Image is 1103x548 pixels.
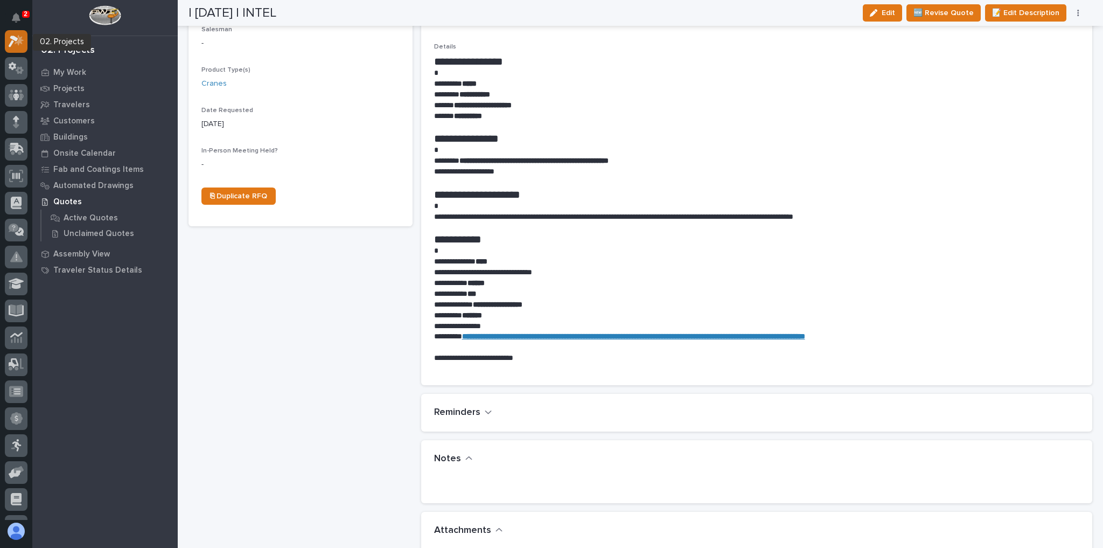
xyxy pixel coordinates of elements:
[32,64,178,80] a: My Work
[434,525,503,537] button: Attachments
[906,4,981,22] button: 🆕 Revise Quote
[434,453,461,465] h2: Notes
[201,188,276,205] a: ⎘ Duplicate RFQ
[201,26,232,33] span: Salesman
[24,10,27,18] p: 2
[32,145,178,161] a: Onsite Calendar
[64,229,134,239] p: Unclaimed Quotes
[53,181,134,191] p: Automated Drawings
[32,96,178,113] a: Travelers
[5,6,27,29] button: Notifications
[41,210,178,225] a: Active Quotes
[53,165,144,175] p: Fab and Coatings Items
[32,129,178,145] a: Buildings
[913,6,974,19] span: 🆕 Revise Quote
[434,453,473,465] button: Notes
[41,45,95,57] div: 02. Projects
[201,78,227,89] a: Cranes
[882,8,895,18] span: Edit
[32,262,178,278] a: Traveler Status Details
[53,116,95,126] p: Customers
[53,100,90,110] p: Travelers
[53,133,88,142] p: Buildings
[201,119,400,130] p: [DATE]
[64,213,118,223] p: Active Quotes
[53,266,142,275] p: Traveler Status Details
[53,84,85,94] p: Projects
[863,4,902,22] button: Edit
[189,5,276,21] h2: | [DATE] | INTEL
[53,68,86,78] p: My Work
[13,13,27,30] div: Notifications2
[201,159,400,170] p: -
[201,67,250,73] span: Product Type(s)
[32,193,178,210] a: Quotes
[210,192,267,200] span: ⎘ Duplicate RFQ
[201,107,253,114] span: Date Requested
[985,4,1066,22] button: 📝 Edit Description
[32,246,178,262] a: Assembly View
[53,249,110,259] p: Assembly View
[53,197,82,207] p: Quotes
[32,177,178,193] a: Automated Drawings
[201,148,278,154] span: In-Person Meeting Held?
[434,44,456,50] span: Details
[434,407,480,419] h2: Reminders
[201,38,400,49] p: -
[434,525,491,537] h2: Attachments
[53,149,116,158] p: Onsite Calendar
[434,407,492,419] button: Reminders
[89,5,121,25] img: Workspace Logo
[5,520,27,543] button: users-avatar
[32,80,178,96] a: Projects
[32,161,178,177] a: Fab and Coatings Items
[992,6,1059,19] span: 📝 Edit Description
[41,226,178,241] a: Unclaimed Quotes
[32,113,178,129] a: Customers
